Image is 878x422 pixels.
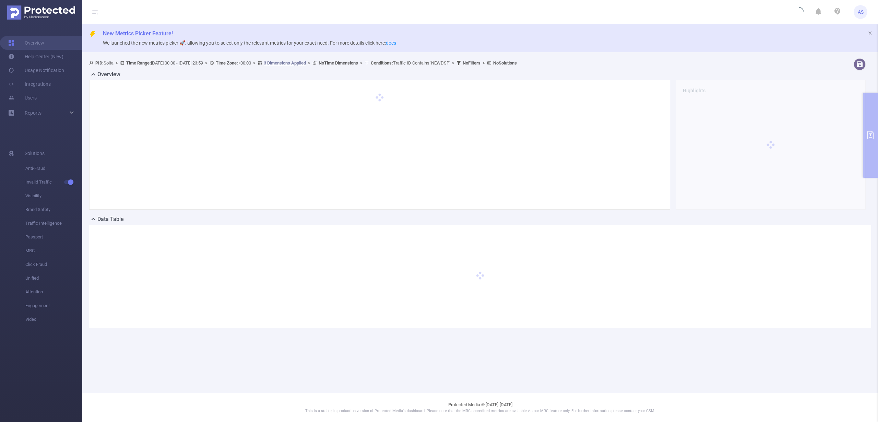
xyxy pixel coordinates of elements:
[25,271,82,285] span: Unified
[868,31,873,36] i: icon: close
[25,162,82,175] span: Anti-Fraud
[25,258,82,271] span: Click Fraud
[386,40,396,46] a: docs
[95,60,104,66] b: PID:
[858,5,864,19] span: AS
[25,285,82,299] span: Attention
[25,230,82,244] span: Passport
[463,60,480,66] b: No Filters
[25,110,41,116] span: Reports
[99,408,861,414] p: This is a stable, in production version of Protected Media's dashboard. Please note that the MRC ...
[103,30,173,37] span: New Metrics Picker Feature!
[7,5,75,20] img: Protected Media
[25,203,82,216] span: Brand Safety
[25,189,82,203] span: Visibility
[216,60,238,66] b: Time Zone:
[97,215,124,223] h2: Data Table
[103,40,396,46] span: We launched the new metrics picker 🚀, allowing you to select only the relevant metrics for your e...
[480,60,487,66] span: >
[358,60,365,66] span: >
[25,175,82,189] span: Invalid Traffic
[8,63,64,77] a: Usage Notification
[868,30,873,37] button: icon: close
[89,60,517,66] span: Solta [DATE] 00:00 - [DATE] 23:59 +00:00
[493,60,517,66] b: No Solutions
[251,60,258,66] span: >
[25,216,82,230] span: Traffic Intelligence
[25,244,82,258] span: MRC
[8,77,51,91] a: Integrations
[97,70,120,79] h2: Overview
[371,60,393,66] b: Conditions :
[319,60,358,66] b: No Time Dimensions
[89,61,95,65] i: icon: user
[8,50,63,63] a: Help Center (New)
[264,60,306,66] u: 3 Dimensions Applied
[25,146,45,160] span: Solutions
[25,299,82,313] span: Engagement
[8,36,44,50] a: Overview
[114,60,120,66] span: >
[306,60,312,66] span: >
[126,60,151,66] b: Time Range:
[8,91,37,105] a: Users
[371,60,450,66] span: Traffic ID Contains 'NEWDSP'
[82,393,878,422] footer: Protected Media © [DATE]-[DATE]
[89,31,96,38] i: icon: thunderbolt
[203,60,210,66] span: >
[450,60,456,66] span: >
[25,106,41,120] a: Reports
[25,313,82,326] span: Video
[795,7,804,17] i: icon: loading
